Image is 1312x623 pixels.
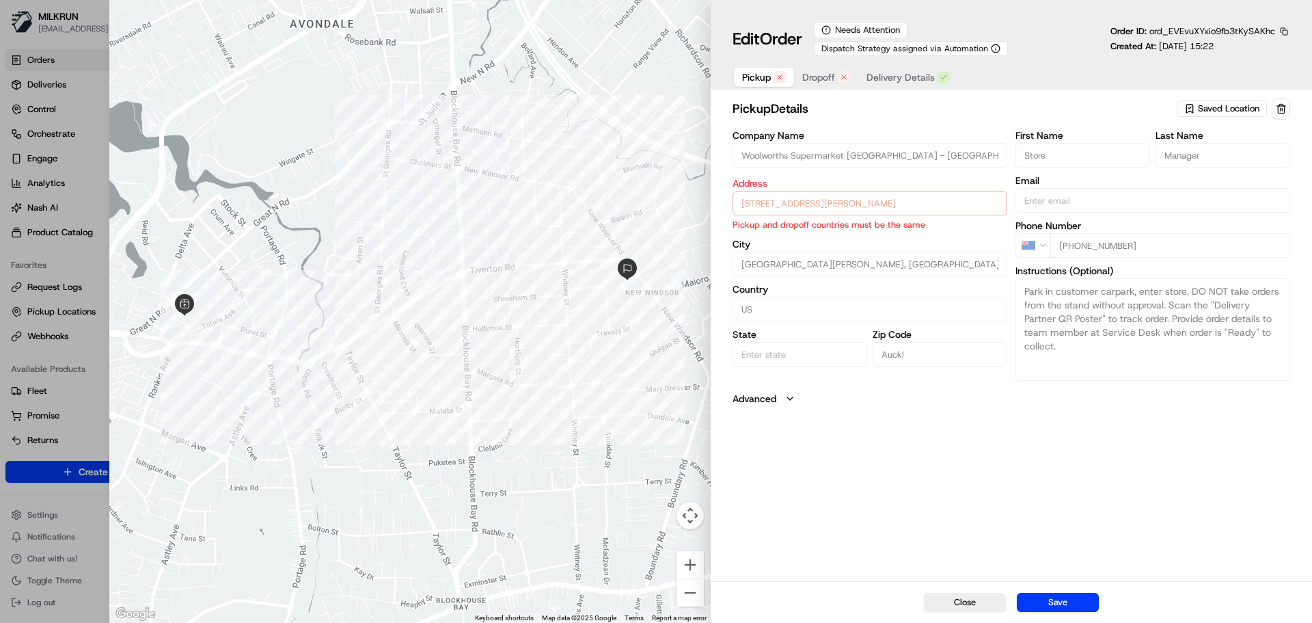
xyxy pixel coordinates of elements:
div: 📗 [14,307,25,318]
button: Advanced [733,392,1290,406]
label: Phone Number [1015,221,1290,230]
a: Report a map error [652,614,707,622]
input: Got a question? Start typing here... [36,88,246,103]
img: 1736555255976-a54dd68f-1ca7-489b-9aae-adbdc363a1c4 [14,131,38,155]
span: API Documentation [129,306,219,319]
img: 2790269178180_0ac78f153ef27d6c0503_72.jpg [29,131,53,155]
button: Dispatch Strategy assigned via Automation [814,41,1008,56]
span: Pickup [742,70,771,84]
input: Enter city [733,252,1007,276]
label: State [733,330,867,339]
button: Start new chat [232,135,249,151]
span: [DATE] [121,249,149,260]
span: [DATE] 15:22 [1159,40,1214,52]
a: Terms (opens in new tab) [625,614,644,622]
button: Map camera controls [676,502,704,529]
span: • [113,212,118,223]
span: • [113,249,118,260]
a: 💻API Documentation [110,300,225,325]
input: 3058 Great North Road, New Lynn, Auckland 0640, NZ [733,191,1007,215]
span: Pylon [136,339,165,349]
span: Map data ©2025 Google [542,614,616,622]
textarea: Park in customer carpark, enter store. DO NOT take orders from the stand without approval. Scan t... [1015,278,1290,381]
input: Enter zip code [873,342,1007,367]
span: [PERSON_NAME] [42,249,111,260]
button: Zoom out [676,579,704,607]
button: Saved Location [1177,99,1269,118]
button: Save [1017,593,1099,612]
p: Order ID: [1110,25,1275,38]
label: Address [733,178,1007,188]
label: Advanced [733,392,776,406]
span: Order [760,28,802,50]
input: Enter company name [733,143,1007,168]
label: Last Name [1156,131,1290,140]
img: Google [113,605,158,623]
label: City [733,239,1007,249]
input: Enter first name [1015,143,1150,168]
h1: Edit [733,28,802,50]
span: Knowledge Base [27,306,105,319]
p: Welcome 👋 [14,55,249,77]
div: We're available if you need us! [61,144,188,155]
p: Pickup and dropoff countries must be the same [733,218,1007,231]
p: Created At: [1110,40,1214,53]
span: Saved Location [1198,103,1259,115]
input: Enter country [733,297,1007,321]
span: Delivery Details [866,70,935,84]
button: Close [924,593,1006,612]
div: Past conversations [14,178,92,189]
a: Powered byPylon [96,339,165,349]
span: Dropoff [802,70,835,84]
button: Zoom in [676,551,704,579]
a: Open this area in Google Maps (opens a new window) [113,605,158,623]
label: Email [1015,176,1290,185]
input: Enter phone number [1050,233,1290,258]
label: First Name [1015,131,1150,140]
img: Asif Zaman Khan [14,199,36,221]
span: [PERSON_NAME] [42,212,111,223]
label: Instructions (Optional) [1015,266,1290,276]
input: Enter state [733,342,867,367]
span: Dispatch Strategy assigned via Automation [821,43,988,54]
h2: pickup Details [733,99,1174,118]
button: See all [212,175,249,191]
img: Nash [14,14,41,41]
label: Country [733,284,1007,294]
img: 1736555255976-a54dd68f-1ca7-489b-9aae-adbdc363a1c4 [27,213,38,224]
button: Keyboard shortcuts [475,613,534,623]
input: Enter last name [1156,143,1290,168]
div: 💻 [115,307,126,318]
input: Enter email [1015,188,1290,213]
label: Zip Code [873,330,1007,339]
div: Start new chat [61,131,224,144]
a: 📗Knowledge Base [8,300,110,325]
span: [DATE] [121,212,149,223]
label: Company Name [733,131,1007,140]
img: Balvinder Singh Punie [14,236,36,258]
span: ord_EVEvuXYxio9fb3tKySAKhc [1149,25,1275,37]
div: Needs Attention [814,22,907,38]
